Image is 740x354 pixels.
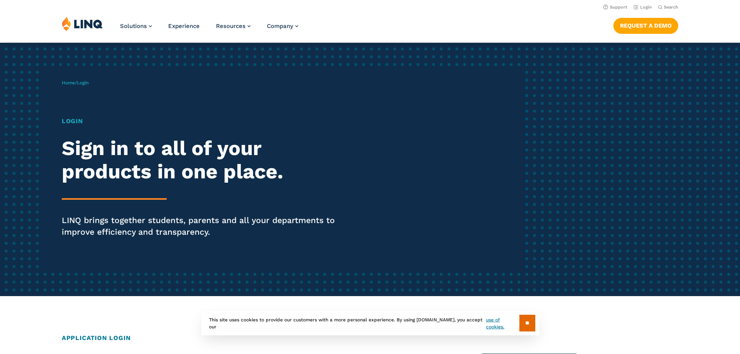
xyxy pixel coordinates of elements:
[658,4,678,10] button: Open Search Bar
[62,80,75,85] a: Home
[603,5,627,10] a: Support
[62,137,347,183] h2: Sign in to all of your products in one place.
[120,16,298,42] nav: Primary Navigation
[613,18,678,33] a: Request a Demo
[62,80,89,85] span: /
[267,23,298,30] a: Company
[613,16,678,33] nav: Button Navigation
[216,23,246,30] span: Resources
[634,5,652,10] a: Login
[267,23,293,30] span: Company
[120,23,152,30] a: Solutions
[77,80,89,85] span: Login
[664,5,678,10] span: Search
[62,117,347,126] h1: Login
[62,214,347,238] p: LINQ brings together students, parents and all your departments to improve efficiency and transpa...
[62,16,103,31] img: LINQ | K‑12 Software
[216,23,251,30] a: Resources
[168,23,200,30] a: Experience
[486,316,519,330] a: use of cookies.
[120,23,147,30] span: Solutions
[201,311,539,335] div: This site uses cookies to provide our customers with a more personal experience. By using [DOMAIN...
